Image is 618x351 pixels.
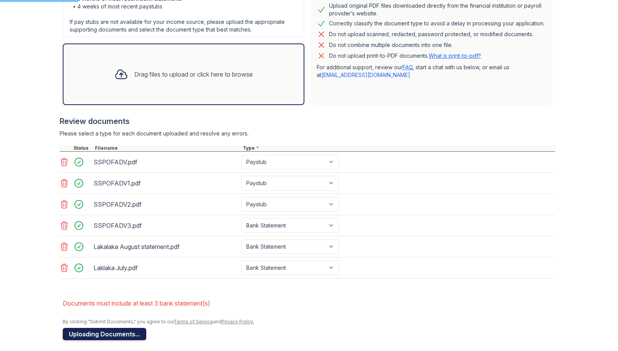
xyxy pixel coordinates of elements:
[94,177,238,189] div: SSPOFADV1.pdf
[174,319,213,324] a: Terms of Service
[94,262,238,274] div: Laklaka July.pdf
[329,30,533,39] div: Do not upload scanned, redacted, password protected, or modified documents.
[63,328,146,340] button: Uploading Documents...
[403,64,413,70] a: FAQ
[94,198,238,211] div: SSPOFADV2.pdf
[317,64,546,79] p: For additional support, review our , start a chat with us below, or email us at
[321,72,410,78] a: [EMAIL_ADDRESS][DOMAIN_NAME]
[94,219,238,232] div: SSPOFADV3.pdf
[329,40,453,50] div: Do not combine multiple documents into one file.
[60,116,555,127] div: Review documents
[60,130,555,137] div: Please select a type for each document uploaded and resolve any errors.
[72,145,94,151] div: Status
[134,70,253,79] div: Drag files to upload or click here to browse
[329,19,545,28] div: Correctly classify the document type to avoid a delay in processing your application.
[329,2,546,17] div: Upload original PDF files downloaded directly from the financial institution or payroll provider’...
[429,52,481,59] a: What is print-to-pdf?
[241,145,555,151] div: Type
[63,296,555,311] li: Documents must include at least 3 bank statement(s)
[63,319,555,325] div: By clicking "Submit Documents," you agree to our and
[94,156,238,168] div: SSPOFADV.pdf
[329,52,481,60] p: Do not upload print-to-PDF documents.
[222,319,254,324] a: Privacy Policy.
[94,145,241,151] div: Filename
[94,241,238,253] div: Lakalaka August statement.pdf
